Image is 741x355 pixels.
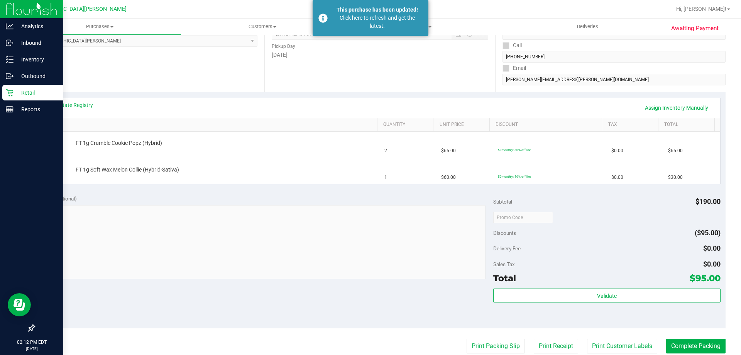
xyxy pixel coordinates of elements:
[3,339,60,346] p: 02:12 PM EDT
[493,273,516,284] span: Total
[498,175,531,178] span: 50monthly: 50% off line
[664,122,711,128] a: Total
[587,339,657,353] button: Print Customer Labels
[14,55,60,64] p: Inventory
[332,14,423,30] div: Click here to refresh and get the latest.
[332,6,423,14] div: This purchase has been updated!
[671,24,719,33] span: Awaiting Payment
[668,147,683,155] span: $65.00
[611,147,623,155] span: $0.00
[666,339,726,353] button: Complete Packing
[8,293,31,316] iframe: Resource center
[493,261,515,267] span: Sales Tax
[6,72,14,80] inline-svg: Outbound
[46,122,374,128] a: SKU
[383,122,430,128] a: Quantity
[695,197,721,206] span: $190.00
[14,71,60,81] p: Outbound
[502,51,726,63] input: Format: (999) 999-9999
[31,6,127,12] span: [GEOGRAPHIC_DATA][PERSON_NAME]
[534,339,578,353] button: Print Receipt
[441,147,456,155] span: $65.00
[384,174,387,181] span: 1
[695,229,721,237] span: ($95.00)
[608,122,655,128] a: Tax
[272,43,295,50] label: Pickup Day
[76,166,179,173] span: FT 1g Soft Wax Melon Collie (Hybrid-Sativa)
[498,148,531,152] span: 50monthly: 50% off line
[14,105,60,114] p: Reports
[493,226,516,240] span: Discounts
[19,23,181,30] span: Purchases
[384,147,387,155] span: 2
[181,19,343,35] a: Customers
[506,19,669,35] a: Deliveries
[14,22,60,31] p: Analytics
[493,199,512,205] span: Subtotal
[47,101,93,109] a: View State Registry
[19,19,181,35] a: Purchases
[14,88,60,97] p: Retail
[3,346,60,352] p: [DATE]
[272,51,488,59] div: [DATE]
[640,101,713,114] a: Assign Inventory Manually
[76,139,162,147] span: FT 1g Crumble Cookie Popz (Hybrid)
[703,260,721,268] span: $0.00
[496,122,599,128] a: Discount
[14,38,60,48] p: Inbound
[6,56,14,63] inline-svg: Inventory
[597,293,617,299] span: Validate
[467,339,525,353] button: Print Packing Slip
[6,22,14,30] inline-svg: Analytics
[502,63,526,74] label: Email
[668,174,683,181] span: $30.00
[6,39,14,47] inline-svg: Inbound
[676,6,726,12] span: Hi, [PERSON_NAME]!
[502,40,522,51] label: Call
[493,212,553,223] input: Promo Code
[703,244,721,252] span: $0.00
[690,273,721,284] span: $95.00
[493,245,521,251] span: Delivery Fee
[441,174,456,181] span: $60.00
[6,105,14,113] inline-svg: Reports
[567,23,609,30] span: Deliveries
[440,122,487,128] a: Unit Price
[493,289,720,302] button: Validate
[611,174,623,181] span: $0.00
[6,89,14,97] inline-svg: Retail
[181,23,343,30] span: Customers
